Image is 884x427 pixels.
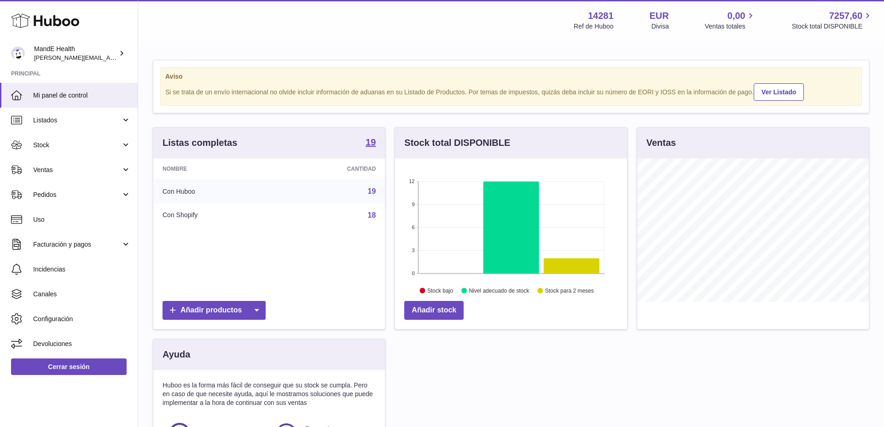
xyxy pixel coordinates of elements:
[163,301,266,320] a: Añadir productos
[33,141,121,150] span: Stock
[469,288,530,294] text: Nivel adecuado de stock
[650,10,669,22] strong: EUR
[545,288,594,294] text: Stock para 2 meses
[34,45,117,62] div: MandE Health
[11,358,127,375] a: Cerrar sesión
[33,190,121,199] span: Pedidos
[727,10,745,22] span: 0,00
[651,22,669,31] div: Divisa
[404,301,464,320] a: Añadir stock
[404,137,510,149] h3: Stock total DISPONIBLE
[829,10,862,22] span: 7257,60
[588,10,614,22] strong: 14281
[34,54,234,61] span: [PERSON_NAME][EMAIL_ADDRESS][PERSON_NAME][DOMAIN_NAME]
[409,179,415,184] text: 12
[33,91,131,100] span: Mi panel de control
[427,288,453,294] text: Stock bajo
[366,138,376,147] strong: 19
[163,348,190,361] h3: Ayuda
[412,202,415,207] text: 9
[646,137,676,149] h3: Ventas
[153,179,276,203] td: Con Huboo
[792,10,873,31] a: 7257,60 Stock total DISPONIBLE
[11,46,25,60] img: luis.mendieta@mandehealth.com
[165,72,857,81] strong: Aviso
[368,187,376,195] a: 19
[276,158,385,179] th: Cantidad
[153,203,276,227] td: Con Shopify
[163,381,376,407] p: Huboo es la forma más fácil de conseguir que su stock se cumpla. Pero en caso de que necesite ayu...
[33,166,121,174] span: Ventas
[412,271,415,276] text: 0
[33,265,131,274] span: Incidencias
[368,211,376,219] a: 18
[705,22,756,31] span: Ventas totales
[33,340,131,348] span: Devoluciones
[792,22,873,31] span: Stock total DISPONIBLE
[153,158,276,179] th: Nombre
[33,315,131,323] span: Configuración
[366,138,376,149] a: 19
[33,290,131,299] span: Canales
[754,83,804,101] a: Ver Listado
[165,82,857,101] div: Si se trata de un envío internacional no olvide incluir información de aduanas en su Listado de P...
[33,240,121,249] span: Facturación y pagos
[33,215,131,224] span: Uso
[412,225,415,230] text: 6
[412,248,415,253] text: 3
[574,22,613,31] div: Ref de Huboo
[163,137,237,149] h3: Listas completas
[705,10,756,31] a: 0,00 Ventas totales
[33,116,121,125] span: Listados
